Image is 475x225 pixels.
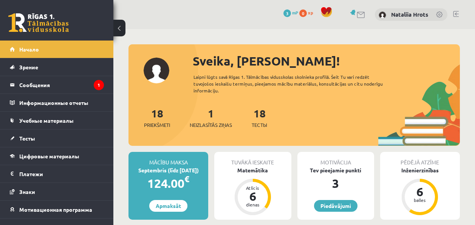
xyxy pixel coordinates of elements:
[151,106,163,120] font: 18
[408,198,431,202] div: balles
[10,94,104,111] a: Информационные отчеты
[299,9,307,17] span: 0
[380,152,460,166] div: Pēdējā atzīme
[308,9,313,16] span: xp
[314,200,357,212] a: Piedāvājumi
[10,165,104,183] a: Платежи
[297,174,374,192] div: 3
[10,130,104,147] a: Тесты
[391,11,428,18] a: Nataliia Hrots
[184,173,189,184] span: €
[10,112,104,129] a: Учебные материалы
[241,186,264,190] div: Atlicis
[241,190,264,202] div: 6
[19,188,35,195] span: Знаки
[128,152,208,166] div: Mācību maksa
[147,176,184,191] font: 124.00
[94,80,104,90] i: 1
[193,73,392,94] div: Laipni lūgts savā Rīgas 1. Tālmācības vidusskolas skolnieka profilā. Šeit Tu vari redzēt tuvojošo...
[254,106,266,120] font: 18
[19,64,38,70] span: Зрение
[190,121,232,129] span: Neizlasītās ziņas
[10,58,104,76] a: Зрение
[297,166,374,174] div: Tev pieejamie punkti
[379,11,386,19] img: Nataliia Hrots
[128,166,208,174] div: Septembris (līdz [DATE])
[252,121,267,129] span: Тесты
[19,170,43,177] font: Платежи
[144,121,170,129] span: Priekšmeti
[8,13,69,32] a: Rīgas 1. Tālmācības vidusskola
[214,166,291,174] div: Matemātika
[299,9,317,16] a: 0 xp
[283,9,291,17] span: 3
[19,153,79,159] span: Цифровые материалы
[19,81,50,88] font: Сообщения
[292,9,298,16] span: mP
[19,135,35,142] span: Тесты
[208,106,214,120] font: 1
[408,186,431,198] div: 6
[214,152,291,166] div: Tuvākā ieskaite
[144,106,170,129] a: 18Priekšmeti
[241,202,264,207] div: dienas
[19,206,92,213] span: Мотивационная программа
[10,41,104,58] a: Начало
[214,166,291,216] a: Matemātika Atlicis 6 dienas
[190,106,232,129] a: 1Neizlasītās ziņas
[19,117,74,124] span: Учебные материалы
[10,147,104,165] a: Цифровые материалы
[380,166,460,174] div: Inženierzinības
[10,76,104,94] a: Сообщения1
[19,46,39,53] span: Начало
[193,52,460,70] div: Sveika, [PERSON_NAME]!
[10,201,104,218] a: Мотивационная программа
[283,9,298,16] a: 3 mP
[297,152,374,166] div: Motivācija
[380,166,460,216] a: Inženierzinības 6 balles
[19,99,88,106] font: Информационные отчеты
[149,200,187,212] a: Apmaksāt
[252,106,267,129] a: 18Тесты
[10,183,104,200] a: Знаки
